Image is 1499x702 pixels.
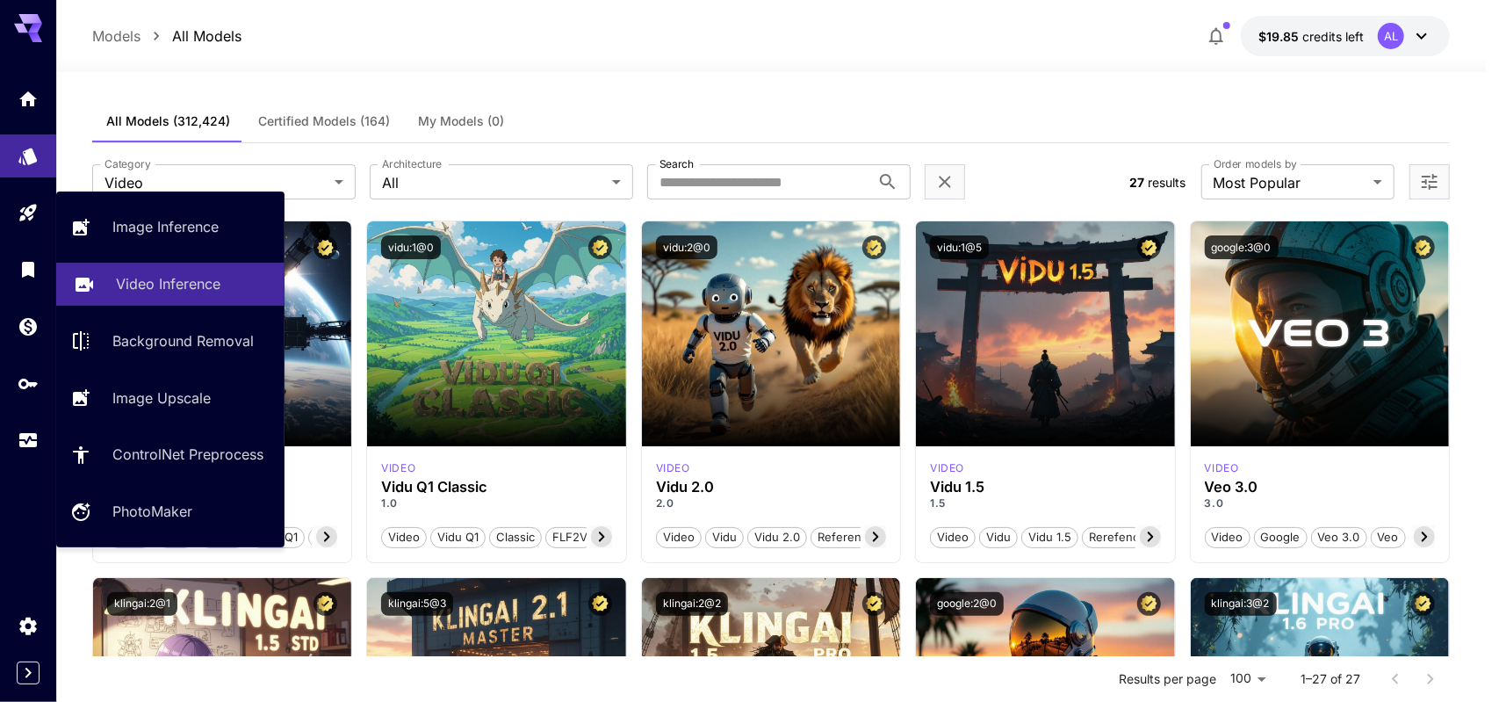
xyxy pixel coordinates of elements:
span: Q1 [309,529,335,546]
p: All Models [172,25,241,47]
div: google_veo_3 [1205,460,1239,476]
button: klingai:3@2 [1205,592,1277,616]
span: 27 [1129,175,1144,190]
div: Playground [18,202,39,224]
button: google:3@0 [1205,235,1279,259]
span: Rerefence [1083,529,1152,546]
span: Veo 3.0 [1312,529,1366,546]
span: Classic [490,529,541,546]
button: vidu:1@5 [930,235,989,259]
p: Results per page [1119,670,1216,688]
a: Image Upscale [56,376,285,419]
button: google:2@0 [930,592,1004,616]
label: Category [104,156,151,171]
button: Certified Model – Vetted for best performance and includes a commercial license. [1137,592,1161,616]
button: Certified Model – Vetted for best performance and includes a commercial license. [313,592,337,616]
span: Vidu 1.5 [1022,529,1077,546]
div: Wallet [18,315,39,337]
a: PhotoMaker [56,490,285,533]
p: 2.0 [656,496,887,511]
div: vidu_2_0 [656,460,690,476]
a: ControlNet Preprocess [56,433,285,476]
button: Open more filters [1419,171,1440,193]
p: 1.0 [381,496,612,511]
a: Background Removal [56,320,285,363]
p: Image Inference [112,216,219,237]
div: 100 [1223,666,1272,691]
button: klingai:5@3 [381,592,453,616]
div: $19.8524 [1258,27,1364,46]
span: Vidu [706,529,743,546]
span: Vidu 2.0 [748,529,806,546]
button: Certified Model – Vetted for best performance and includes a commercial license. [1411,592,1435,616]
h3: Veo 3.0 [1205,479,1436,496]
div: vidu_1_5 [930,460,964,476]
div: vidu_q1_classic [381,460,415,476]
div: Home [18,83,39,105]
button: vidu:1@0 [381,235,441,259]
div: Library [18,258,39,280]
p: Image Upscale [112,387,211,409]
button: Certified Model – Vetted for best performance and includes a commercial license. [313,235,337,259]
span: All Models (312,424) [106,113,230,129]
label: Search [659,156,694,171]
span: Video [1206,529,1250,546]
span: All [382,172,605,193]
button: klingai:2@1 [107,592,177,616]
label: Order models by [1214,156,1297,171]
button: vidu:2@0 [656,235,717,259]
div: AL [1378,23,1404,49]
span: Video [382,529,426,546]
button: Certified Model – Vetted for best performance and includes a commercial license. [862,235,886,259]
p: Video Inference [116,273,220,294]
p: video [930,460,964,476]
div: API Keys [18,373,39,394]
p: Background Removal [112,330,254,351]
span: Most Popular [1214,172,1366,193]
button: Certified Model – Vetted for best performance and includes a commercial license. [588,235,612,259]
span: credits left [1302,29,1364,44]
button: Certified Model – Vetted for best performance and includes a commercial license. [1411,235,1435,259]
p: video [656,460,690,476]
a: Image Inference [56,206,285,249]
span: My Models (0) [418,113,504,129]
h3: Vidu 1.5 [930,479,1161,496]
span: Vidu Q1 [431,529,485,546]
button: klingai:2@2 [656,592,728,616]
span: Veo [1372,529,1405,546]
nav: breadcrumb [92,25,241,47]
p: Models [92,25,141,47]
button: $19.8524 [1241,16,1450,56]
span: results [1148,175,1186,190]
div: Settings [18,615,39,637]
button: Certified Model – Vetted for best performance and includes a commercial license. [1137,235,1161,259]
h3: Vidu 2.0 [656,479,887,496]
p: 1.5 [930,496,1161,511]
div: Usage [18,430,39,452]
span: Video [931,529,975,546]
a: Video Inference [56,263,285,306]
p: 1–27 of 27 [1301,670,1360,688]
button: Certified Model – Vetted for best performance and includes a commercial license. [588,592,612,616]
span: Vidu [980,529,1017,546]
span: Certified Models (164) [258,113,390,129]
button: Certified Model – Vetted for best performance and includes a commercial license. [862,592,886,616]
div: Models [18,140,39,162]
p: 3.0 [1205,496,1436,511]
button: Expand sidebar [17,662,40,684]
span: FLF2V [546,529,594,546]
p: PhotoMaker [112,501,192,522]
span: Video [657,529,701,546]
span: Google [1255,529,1307,546]
p: video [1205,460,1239,476]
button: Clear filters (1) [934,171,955,193]
label: Architecture [382,156,442,171]
h3: Vidu Q1 Classic [381,479,612,496]
p: video [381,460,415,476]
span: $19.85 [1258,29,1302,44]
